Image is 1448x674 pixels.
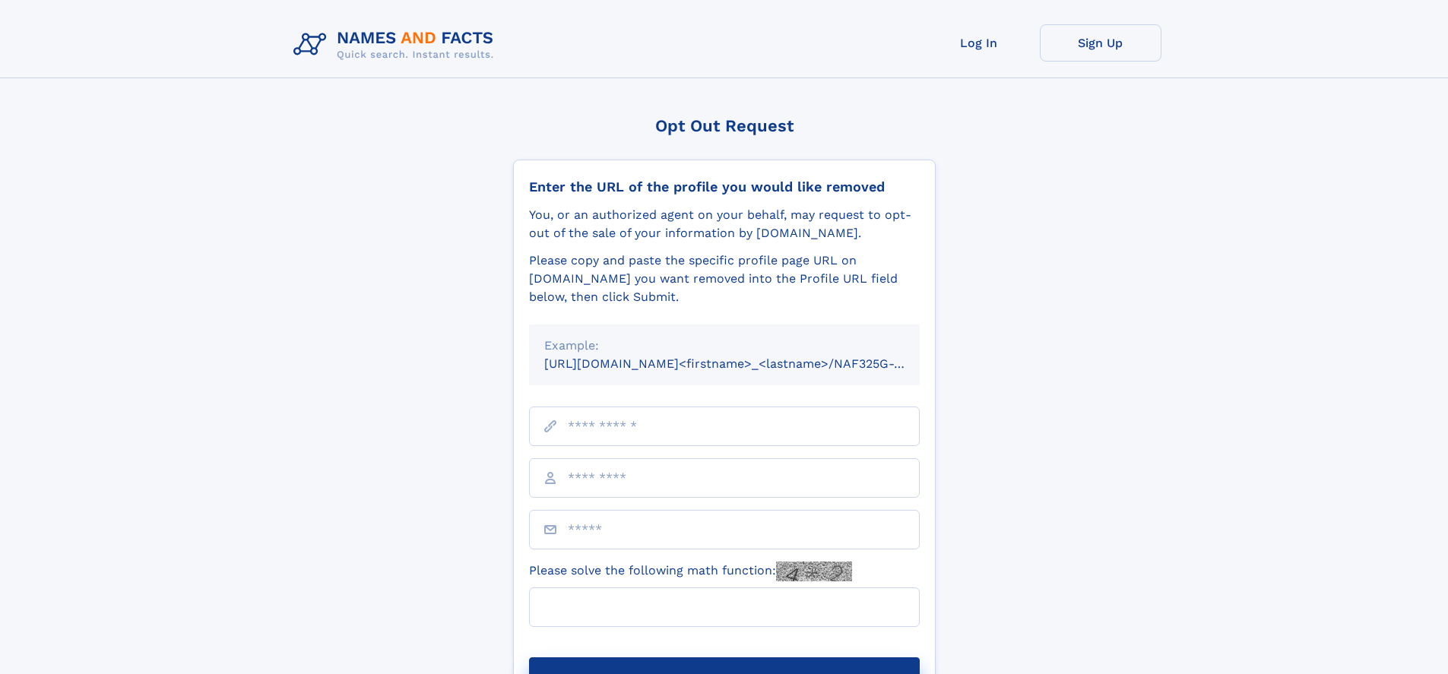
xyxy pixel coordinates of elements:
[529,562,852,581] label: Please solve the following math function:
[513,116,936,135] div: Opt Out Request
[544,337,905,355] div: Example:
[544,356,949,371] small: [URL][DOMAIN_NAME]<firstname>_<lastname>/NAF325G-xxxxxxxx
[287,24,506,65] img: Logo Names and Facts
[529,179,920,195] div: Enter the URL of the profile you would like removed
[529,206,920,242] div: You, or an authorized agent on your behalf, may request to opt-out of the sale of your informatio...
[529,252,920,306] div: Please copy and paste the specific profile page URL on [DOMAIN_NAME] you want removed into the Pr...
[1040,24,1161,62] a: Sign Up
[918,24,1040,62] a: Log In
